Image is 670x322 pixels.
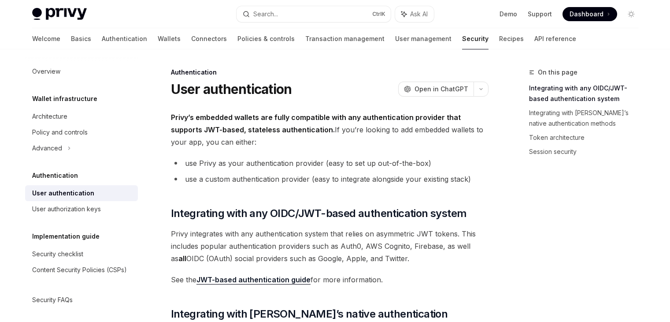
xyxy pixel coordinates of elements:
[171,157,489,169] li: use Privy as your authentication provider (easy to set up out-of-the-box)
[32,265,127,275] div: Content Security Policies (CSPs)
[529,106,645,131] a: Integrating with [PERSON_NAME]’s native authentication methods
[538,67,577,78] span: On this page
[32,111,67,122] div: Architecture
[237,28,295,49] a: Policies & controls
[395,28,452,49] a: User management
[32,66,60,77] div: Overview
[624,7,638,21] button: Toggle dark mode
[32,170,78,181] h5: Authentication
[25,124,138,140] a: Policy and controls
[410,10,428,19] span: Ask AI
[158,28,181,49] a: Wallets
[372,11,385,18] span: Ctrl K
[500,10,517,19] a: Demo
[32,127,88,138] div: Policy and controls
[25,262,138,278] a: Content Security Policies (CSPs)
[25,246,138,262] a: Security checklist
[305,28,385,49] a: Transaction management
[32,249,83,259] div: Security checklist
[171,81,292,97] h1: User authentication
[529,81,645,106] a: Integrating with any OIDC/JWT-based authentication system
[25,185,138,201] a: User authentication
[528,10,552,19] a: Support
[32,94,97,104] h5: Wallet infrastructure
[171,206,467,221] span: Integrating with any OIDC/JWT-based authentication system
[32,204,101,214] div: User authorization keys
[534,28,576,49] a: API reference
[178,254,186,263] strong: all
[32,28,60,49] a: Welcome
[196,275,311,285] a: JWT-based authentication guide
[563,7,617,21] a: Dashboard
[171,228,489,265] span: Privy integrates with any authentication system that relies on asymmetric JWT tokens. This includ...
[25,201,138,217] a: User authorization keys
[171,68,489,77] div: Authentication
[71,28,91,49] a: Basics
[25,292,138,308] a: Security FAQs
[32,295,73,305] div: Security FAQs
[32,143,62,154] div: Advanced
[25,109,138,124] a: Architecture
[171,173,489,185] li: use a custom authentication provider (easy to integrate alongside your existing stack)
[171,273,489,286] span: See the for more information.
[171,111,489,148] span: If you’re looking to add embedded wallets to your app, you can either:
[32,8,87,20] img: light logo
[32,188,94,198] div: User authentication
[237,6,391,22] button: Search...CtrlK
[462,28,489,49] a: Security
[529,145,645,159] a: Session security
[171,113,461,134] strong: Privy’s embedded wallets are fully compatible with any authentication provider that supports JWT-...
[499,28,524,49] a: Recipes
[570,10,603,19] span: Dashboard
[415,85,468,94] span: Open in ChatGPT
[398,82,474,97] button: Open in ChatGPT
[253,9,278,19] div: Search...
[102,28,147,49] a: Authentication
[25,64,138,79] a: Overview
[191,28,227,49] a: Connectors
[32,231,100,242] h5: Implementation guide
[529,131,645,145] a: Token architecture
[395,6,434,22] button: Ask AI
